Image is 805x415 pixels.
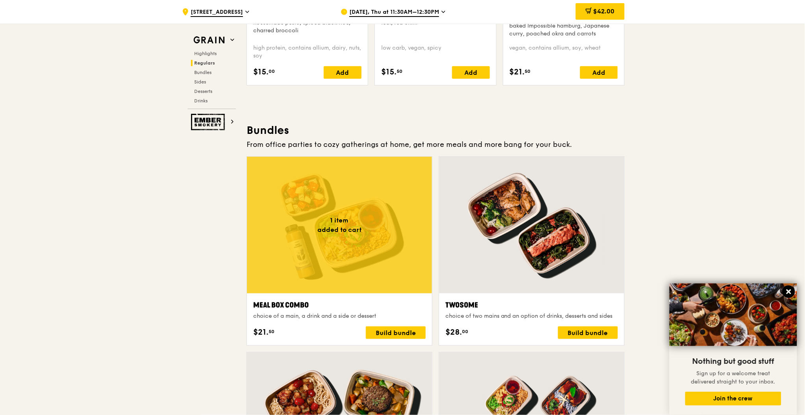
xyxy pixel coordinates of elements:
img: Grain web logo [191,33,227,47]
div: Meal Box Combo [253,300,426,311]
span: 50 [269,328,275,335]
span: $21. [253,326,269,338]
span: $42.00 [594,7,615,15]
div: low carb, vegan, spicy [381,44,490,60]
span: 50 [525,68,531,74]
h3: Bundles [247,123,625,137]
span: [STREET_ADDRESS] [191,8,243,17]
div: baked Impossible hamburg, Japanese curry, poached okra and carrots [510,22,618,38]
span: $15. [253,66,269,78]
span: Sides [194,79,206,85]
div: Add [580,66,618,79]
span: 00 [269,68,275,74]
span: Desserts [194,89,212,94]
span: 00 [462,328,468,335]
div: high protein, contains allium, dairy, nuts, soy [253,44,362,60]
div: choice of a main, a drink and a side or dessert [253,312,426,320]
span: Highlights [194,51,217,56]
span: Drinks [194,98,208,104]
span: $28. [445,326,462,338]
span: Regulars [194,60,215,66]
span: [DATE], Thu at 11:30AM–12:30PM [349,8,439,17]
div: Twosome [445,300,618,311]
div: From office parties to cozy gatherings at home, get more meals and more bang for your buck. [247,139,625,150]
span: $15. [381,66,397,78]
div: Add [324,66,362,79]
div: Add [452,66,490,79]
div: Build bundle [558,326,618,339]
button: Join the crew [685,392,781,406]
span: 50 [397,68,402,74]
div: choice of two mains and an option of drinks, desserts and sides [445,312,618,320]
img: Ember Smokery web logo [191,114,227,130]
div: vegan, contains allium, soy, wheat [510,44,618,60]
span: Sign up for a welcome treat delivered straight to your inbox. [691,370,775,385]
img: DSC07876-Edit02-Large.jpeg [670,283,797,346]
button: Close [783,285,795,298]
span: Nothing but good stuff [692,357,774,366]
span: Bundles [194,70,211,75]
span: $21. [510,66,525,78]
div: Build bundle [366,326,426,339]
